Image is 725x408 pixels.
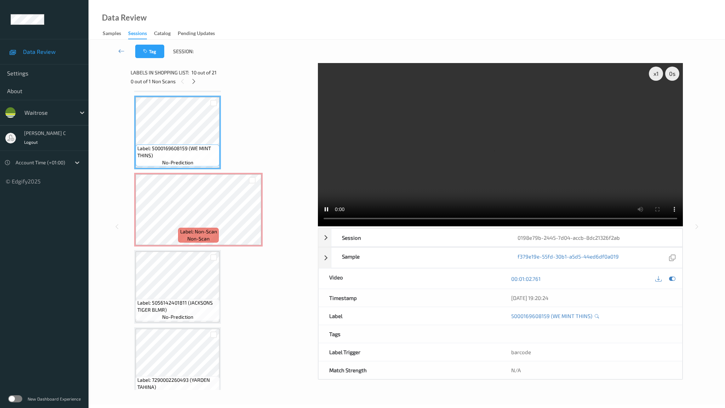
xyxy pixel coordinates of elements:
a: 5000169608159 (WE MINT THINS) [511,312,592,319]
span: Labels in shopping list: [131,69,189,76]
span: Label: Non-Scan [180,228,217,235]
a: Pending Updates [178,29,222,39]
div: Match Strength [319,361,500,379]
a: Samples [103,29,128,39]
div: 0198e79b-2445-7d04-accb-8dc21326f2ab [507,229,682,246]
span: Session: [173,48,194,55]
button: Tag [135,45,164,58]
div: barcode [501,343,682,361]
span: non-scan [187,235,210,242]
div: Data Review [102,14,147,21]
span: Label: 7290002260493 (YARDEN TAHINA) [137,376,218,391]
div: [DATE] 19:20:24 [511,294,672,301]
a: f379e19e-55fd-30b1-a5d5-44ed6df0a019 [518,253,619,262]
div: Label Trigger [319,343,500,361]
div: Tags [319,325,500,343]
div: Sample [331,248,507,268]
a: Sessions [128,29,154,39]
div: x 1 [649,67,663,81]
div: Samplef379e19e-55fd-30b1-a5d5-44ed6df0a019 [318,247,683,268]
div: Label [319,307,500,325]
div: Timestamp [319,289,500,307]
div: N/A [501,361,682,379]
span: no-prediction [162,313,193,321]
span: Label: 5000169608159 (WE MINT THINS) [137,145,218,159]
a: 00:01:02.761 [511,275,541,282]
div: Video [319,268,500,289]
div: 0 s [665,67,679,81]
div: Catalog [154,30,171,39]
span: Label: 5056142401811 (JACKSONS TIGER BLMR) [137,299,218,313]
div: 0 out of 1 Non Scans [131,77,313,86]
span: 10 out of 21 [192,69,217,76]
div: Session0198e79b-2445-7d04-accb-8dc21326f2ab [318,228,683,247]
div: Session [331,229,507,246]
span: no-prediction [162,159,193,166]
div: Sessions [128,30,147,39]
div: Samples [103,30,121,39]
div: Pending Updates [178,30,215,39]
a: Catalog [154,29,178,39]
